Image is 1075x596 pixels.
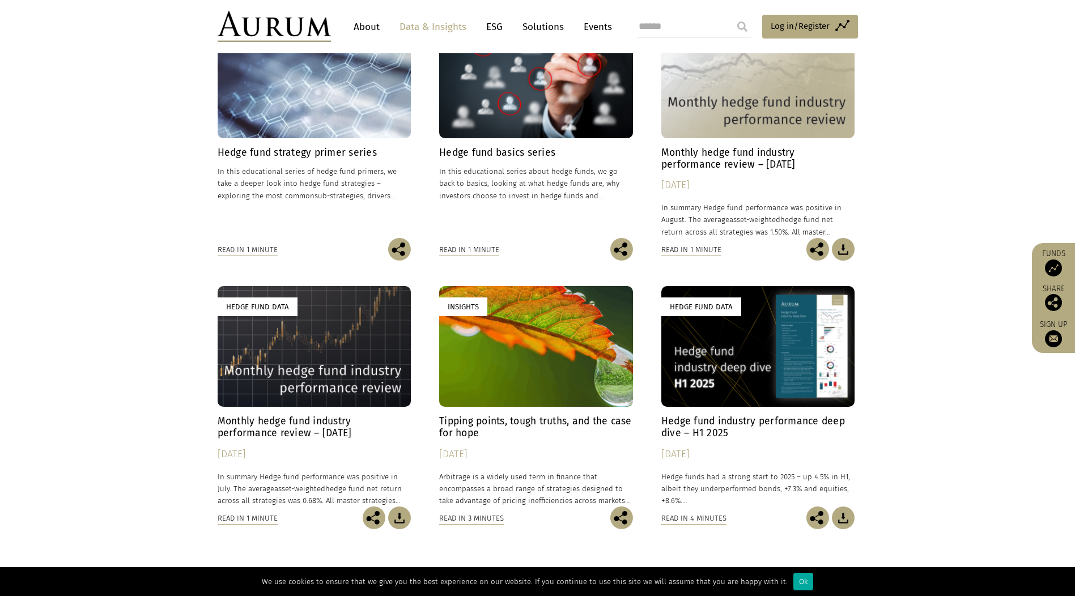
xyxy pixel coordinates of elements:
[661,297,741,316] div: Hedge Fund Data
[218,512,278,525] div: Read in 1 minute
[806,506,829,529] img: Share this post
[661,202,855,237] p: In summary Hedge fund performance was positive in August. The average hedge fund net return acros...
[218,297,298,316] div: Hedge Fund Data
[731,15,754,38] input: Submit
[1038,320,1069,347] a: Sign up
[1045,294,1062,311] img: Share this post
[218,286,411,506] a: Hedge Fund Data Monthly hedge fund industry performance review – [DATE] [DATE] In summary Hedge f...
[832,506,855,529] img: Download Article
[439,512,504,525] div: Read in 3 minutes
[517,16,570,37] a: Solutions
[661,446,855,462] div: [DATE]
[274,484,325,493] span: asset-weighted
[481,16,508,37] a: ESG
[218,244,278,256] div: Read in 1 minute
[439,147,633,159] h4: Hedge fund basics series
[439,286,633,506] a: Insights Tipping points, tough truths, and the case for hope [DATE] Arbitrage is a widely used te...
[315,191,363,200] span: sub-strategies
[388,238,411,261] img: Share this post
[439,446,633,462] div: [DATE]
[661,415,855,439] h4: Hedge fund industry performance deep dive – H1 2025
[832,238,855,261] img: Download Article
[218,11,331,42] img: Aurum
[762,15,858,39] a: Log in/Register
[771,19,830,33] span: Log in/Register
[661,17,855,237] a: Hedge Fund Data Monthly hedge fund industry performance review – [DATE] [DATE] In summary Hedge f...
[661,512,726,525] div: Read in 4 minutes
[1038,285,1069,311] div: Share
[439,244,499,256] div: Read in 1 minute
[439,415,633,439] h4: Tipping points, tough truths, and the case for hope
[578,16,612,37] a: Events
[1038,249,1069,276] a: Funds
[661,471,855,506] p: Hedge funds had a strong start to 2025 – up 4.5% in H1, albeit they underperformed bonds, +7.3% a...
[793,573,813,590] div: Ok
[388,506,411,529] img: Download Article
[439,471,633,506] p: Arbitrage is a widely used term in finance that encompasses a broad range of strategies designed ...
[610,238,633,261] img: Share this post
[806,238,829,261] img: Share this post
[661,147,855,171] h4: Monthly hedge fund industry performance review – [DATE]
[218,446,411,462] div: [DATE]
[394,16,472,37] a: Data & Insights
[439,165,633,201] p: In this educational series about hedge funds, we go back to basics, looking at what hedge funds a...
[1045,330,1062,347] img: Sign up to our newsletter
[661,286,855,506] a: Hedge Fund Data Hedge fund industry performance deep dive – H1 2025 [DATE] Hedge funds had a stro...
[439,17,633,237] a: Insights Hedge fund basics series In this educational series about hedge funds, we go back to bas...
[1045,259,1062,276] img: Access Funds
[661,177,855,193] div: [DATE]
[610,506,633,529] img: Share this post
[218,147,411,159] h4: Hedge fund strategy primer series
[439,297,487,316] div: Insights
[348,16,385,37] a: About
[218,17,411,237] a: Insights Hedge fund strategy primer series In this educational series of hedge fund primers, we t...
[729,215,780,224] span: asset-weighted
[661,244,721,256] div: Read in 1 minute
[363,506,385,529] img: Share this post
[218,415,411,439] h4: Monthly hedge fund industry performance review – [DATE]
[218,471,411,506] p: In summary Hedge fund performance was positive in July. The average hedge fund net return across ...
[218,165,411,201] p: In this educational series of hedge fund primers, we take a deeper look into hedge fund strategie...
